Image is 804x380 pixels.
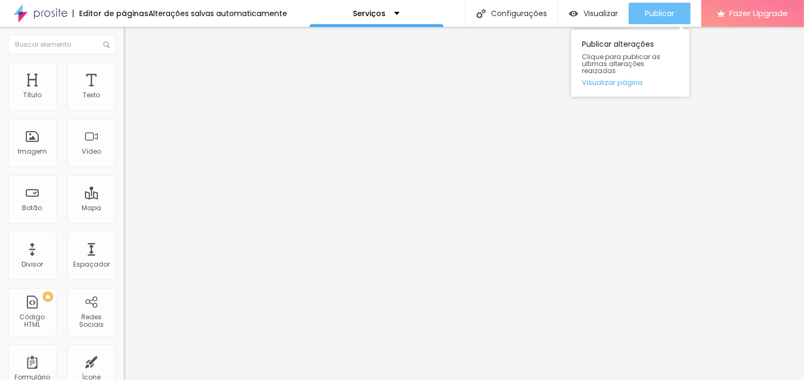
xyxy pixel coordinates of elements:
[476,9,486,18] img: Icone
[23,91,41,99] div: Título
[23,204,42,212] div: Botão
[103,41,110,48] img: Icone
[571,30,689,97] div: Publicar alterações
[645,9,674,18] span: Publicar
[353,10,386,17] p: Serviços
[73,10,148,17] div: Editor de páginas
[8,35,116,54] input: Buscar elemento
[73,261,110,268] div: Espaçador
[584,9,618,18] span: Visualizar
[124,27,804,380] iframe: Editor
[629,3,691,24] button: Publicar
[148,10,287,17] div: Alterações salvas automaticamente
[18,148,47,155] div: Imagem
[558,3,629,24] button: Visualizar
[729,9,788,18] span: Fazer Upgrade
[569,9,578,18] img: view-1.svg
[82,204,101,212] div: Mapa
[70,313,112,329] div: Redes Sociais
[83,91,100,99] div: Texto
[582,79,679,86] a: Visualizar página
[11,313,53,329] div: Código HTML
[582,53,679,75] span: Clique para publicar as ultimas alterações reaizadas
[22,261,43,268] div: Divisor
[82,148,101,155] div: Vídeo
